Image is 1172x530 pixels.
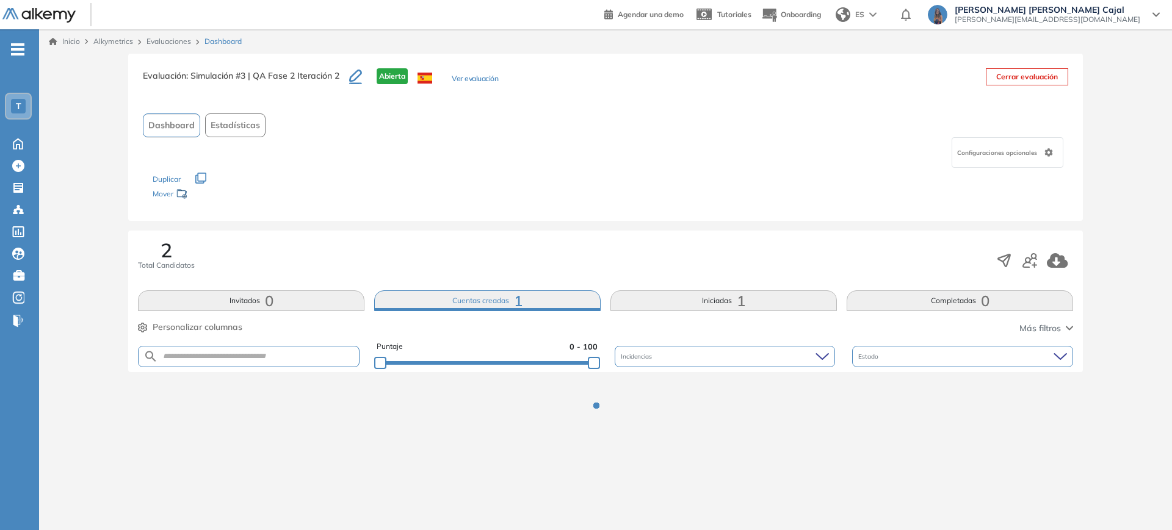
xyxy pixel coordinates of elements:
span: Abierta [377,68,408,84]
img: arrow [869,12,877,17]
span: Más filtros [1019,322,1061,335]
span: Duplicar [153,174,181,184]
div: Incidencias [615,346,836,367]
span: 0 - 100 [570,341,598,353]
button: Cuentas creadas1 [374,290,601,311]
div: Mover [153,184,275,206]
span: Agendar una demo [618,10,684,19]
span: T [16,101,21,111]
span: [PERSON_NAME] [PERSON_NAME] Cajal [955,5,1140,15]
button: Completadas0 [847,290,1073,311]
span: 2 [161,240,172,260]
span: Estado [858,352,881,361]
button: Onboarding [761,2,821,28]
span: [PERSON_NAME][EMAIL_ADDRESS][DOMAIN_NAME] [955,15,1140,24]
button: Más filtros [1019,322,1073,335]
span: Tutoriales [717,10,751,19]
span: : Simulación #3 | QA Fase 2 Iteración 2 [186,70,339,81]
img: SEARCH_ALT [143,349,158,364]
button: Invitados0 [138,290,364,311]
img: world [836,7,850,22]
div: Configuraciones opcionales [952,137,1063,168]
button: Iniciadas1 [610,290,837,311]
span: Dashboard [204,36,242,47]
span: ES [855,9,864,20]
h3: Evaluación [143,68,349,94]
span: Onboarding [781,10,821,19]
button: Personalizar columnas [138,321,242,334]
a: Evaluaciones [146,37,191,46]
button: Estadísticas [205,113,266,137]
span: Puntaje [377,341,403,353]
span: Configuraciones opcionales [957,148,1040,157]
a: Inicio [49,36,80,47]
span: Dashboard [148,119,195,132]
span: Alkymetrics [93,37,133,46]
button: Cerrar evaluación [986,68,1068,85]
a: Agendar una demo [604,6,684,21]
i: - [11,48,24,51]
span: Incidencias [621,352,654,361]
img: ESP [418,73,432,84]
button: Dashboard [143,113,200,137]
div: Estado [852,346,1073,367]
span: Personalizar columnas [153,321,242,334]
img: Logo [2,8,76,23]
span: Total Candidatos [138,260,195,271]
button: Ver evaluación [452,73,498,86]
span: Estadísticas [211,119,260,132]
